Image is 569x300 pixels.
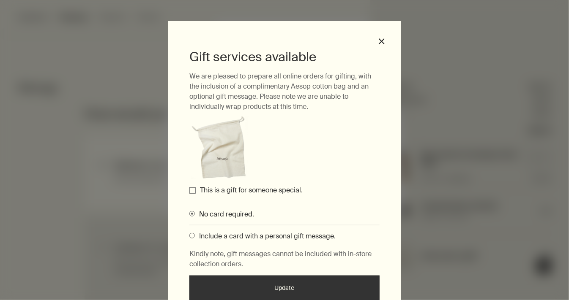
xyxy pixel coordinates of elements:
[195,232,336,241] span: Include a card with a personal gift message.
[200,186,303,195] label: This is a gift for someone special.
[189,49,380,65] h3: Gift services available
[189,72,371,111] span: We are pleased to prepare all online orders for gifting, with the inclusion of a complimentary Ae...
[189,116,253,179] img: Gift wrap example
[189,249,372,268] span: Kindly note, gift messages cannot be included with in-store collection orders.
[378,38,386,45] button: close
[195,210,254,219] span: No card required.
